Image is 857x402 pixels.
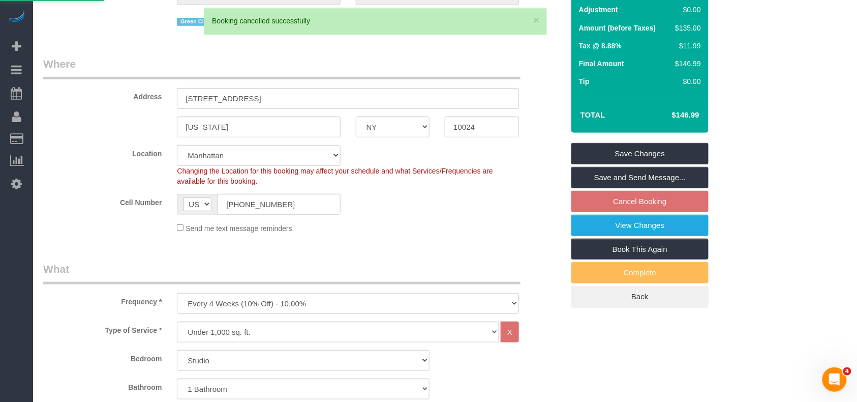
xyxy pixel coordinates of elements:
label: Final Amount [579,59,624,69]
strong: Total [580,110,605,119]
input: Cell Number [218,194,340,215]
div: $146.99 [670,59,701,69]
div: $0.00 [670,76,701,87]
div: $11.99 [670,41,701,51]
label: Amount (before Taxes) [579,23,656,33]
a: View Changes [571,215,709,236]
img: Automaid Logo [6,10,26,24]
label: Location [36,145,169,159]
legend: What [43,262,521,284]
span: Changing the Location for this booking may affect your schedule and what Services/Frequencies are... [177,167,493,185]
a: Back [571,286,709,307]
input: Zip Code [445,117,519,137]
span: 4 [843,367,851,376]
div: Booking cancelled successfully [212,16,538,26]
iframe: Intercom live chat [822,367,847,392]
label: Cell Number [36,194,169,208]
h4: $146.99 [641,111,699,120]
label: Bathroom [36,379,169,392]
a: Save Changes [571,143,709,164]
div: $0.00 [670,5,701,15]
span: Send me text message reminders [186,224,292,233]
label: Frequency * [36,293,169,307]
span: Green Cleaning Products [177,18,251,26]
input: City [177,117,340,137]
label: Tip [579,76,590,87]
label: Bedroom [36,350,169,364]
label: Tax @ 8.88% [579,41,622,51]
label: Address [36,88,169,102]
label: Type of Service * [36,322,169,335]
legend: Where [43,56,521,79]
button: × [533,15,539,25]
a: Save and Send Message... [571,167,709,188]
label: Adjustment [579,5,618,15]
a: Book This Again [571,239,709,260]
div: $135.00 [670,23,701,33]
